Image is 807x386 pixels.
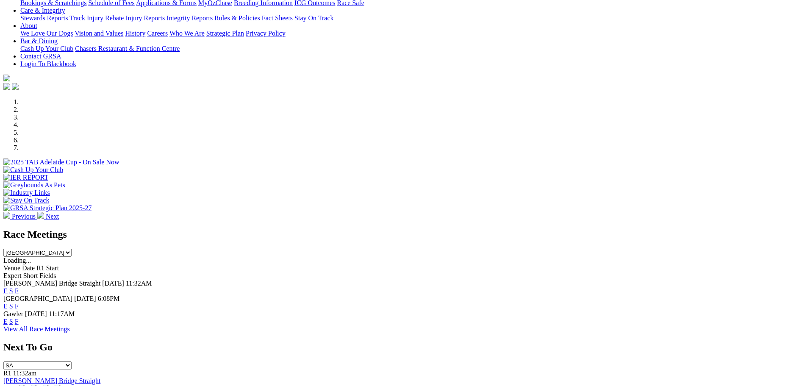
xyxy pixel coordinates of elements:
span: [DATE] [25,310,47,317]
a: About [20,22,37,29]
a: Login To Blackbook [20,60,76,67]
a: Fact Sheets [262,14,293,22]
img: 2025 TAB Adelaide Cup - On Sale Now [3,158,119,166]
span: 11:32am [13,369,36,377]
a: Contact GRSA [20,53,61,60]
a: S [9,318,13,325]
img: logo-grsa-white.png [3,75,10,81]
h2: Race Meetings [3,229,804,240]
a: E [3,318,8,325]
div: Bar & Dining [20,45,804,53]
img: twitter.svg [12,83,19,90]
img: Stay On Track [3,197,49,204]
span: R1 [3,369,11,377]
img: IER REPORT [3,174,48,181]
a: Bar & Dining [20,37,58,44]
span: [PERSON_NAME] Bridge Straight [3,280,100,287]
img: chevron-right-pager-white.svg [37,212,44,219]
span: Venue [3,264,20,272]
a: View All Race Meetings [3,325,70,333]
a: Track Injury Rebate [69,14,124,22]
img: chevron-left-pager-white.svg [3,212,10,219]
span: [DATE] [74,295,96,302]
span: Next [46,213,59,220]
a: Next [37,213,59,220]
span: Loading... [3,257,31,264]
a: Rules & Policies [214,14,260,22]
img: GRSA Strategic Plan 2025-27 [3,204,92,212]
span: Date [22,264,35,272]
img: Cash Up Your Club [3,166,63,174]
a: F [15,318,19,325]
a: Injury Reports [125,14,165,22]
a: [PERSON_NAME] Bridge Straight [3,377,100,384]
span: Gawler [3,310,23,317]
span: 11:17AM [49,310,75,317]
a: Previous [3,213,37,220]
span: Fields [39,272,56,279]
a: History [125,30,145,37]
a: Stay On Track [294,14,333,22]
span: [DATE] [102,280,124,287]
a: S [9,303,13,310]
a: F [15,287,19,294]
a: Chasers Restaurant & Function Centre [75,45,180,52]
a: We Love Our Dogs [20,30,73,37]
a: Strategic Plan [206,30,244,37]
a: Cash Up Your Club [20,45,73,52]
div: About [20,30,804,37]
img: facebook.svg [3,83,10,90]
span: [GEOGRAPHIC_DATA] [3,295,72,302]
span: Expert [3,272,22,279]
a: F [15,303,19,310]
a: Integrity Reports [166,14,213,22]
a: Stewards Reports [20,14,68,22]
a: Careers [147,30,168,37]
a: E [3,287,8,294]
span: R1 Start [36,264,59,272]
a: S [9,287,13,294]
img: Greyhounds As Pets [3,181,65,189]
span: 6:08PM [98,295,120,302]
span: 11:32AM [126,280,152,287]
a: Vision and Values [75,30,123,37]
div: Care & Integrity [20,14,804,22]
a: Privacy Policy [246,30,286,37]
span: Short [23,272,38,279]
img: Industry Links [3,189,50,197]
span: Previous [12,213,36,220]
h2: Next To Go [3,342,804,353]
a: E [3,303,8,310]
a: Who We Are [169,30,205,37]
a: Care & Integrity [20,7,65,14]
